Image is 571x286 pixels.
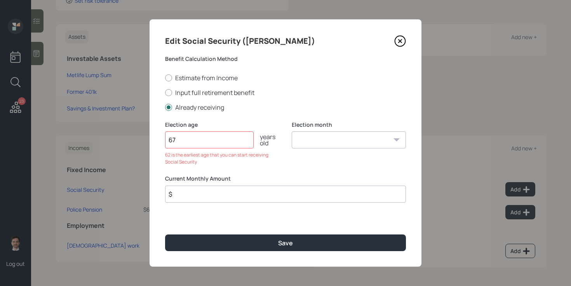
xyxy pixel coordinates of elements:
label: Current Monthly Amount [165,175,406,183]
label: Benefit Calculation Method [165,55,406,63]
div: Save [278,239,293,247]
label: Election age [165,121,279,129]
div: years old [254,134,279,146]
label: Already receiving [165,103,406,112]
div: 62 is the earliest age that you can start receiving Social Security [165,152,279,165]
label: Election month [292,121,406,129]
label: Estimate from Income [165,74,406,82]
button: Save [165,234,406,251]
label: Input full retirement benefit [165,88,406,97]
h4: Edit Social Security ([PERSON_NAME]) [165,35,315,47]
